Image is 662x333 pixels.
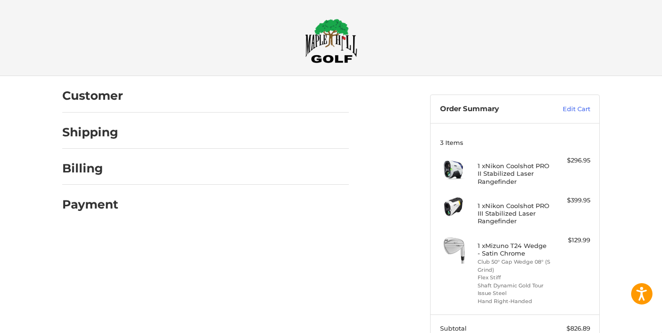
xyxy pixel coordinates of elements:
h4: 1 x Nikon Coolshot PRO II Stabilized Laser Rangefinder [478,162,550,185]
h2: Billing [62,161,118,176]
li: Shaft Dynamic Gold Tour Issue Steel [478,282,550,297]
li: Club 50° Gap Wedge 08° (S Grind) [478,258,550,274]
h2: Payment [62,197,118,212]
div: $399.95 [553,196,590,205]
span: $826.89 [566,324,590,332]
div: $296.95 [553,156,590,165]
li: Hand Right-Handed [478,297,550,305]
h2: Shipping [62,125,118,140]
h2: Customer [62,88,123,103]
iframe: Gorgias live chat messenger [10,292,113,323]
span: Subtotal [440,324,467,332]
h4: 1 x Nikon Coolshot PRO III Stabilized Laser Rangefinder [478,202,550,225]
h3: Order Summary [440,105,542,114]
li: Flex Stiff [478,274,550,282]
h3: 3 Items [440,139,590,146]
a: Edit Cart [542,105,590,114]
div: $129.99 [553,236,590,245]
h4: 1 x Mizuno T24 Wedge - Satin Chrome [478,242,550,257]
img: Maple Hill Golf [305,19,357,63]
